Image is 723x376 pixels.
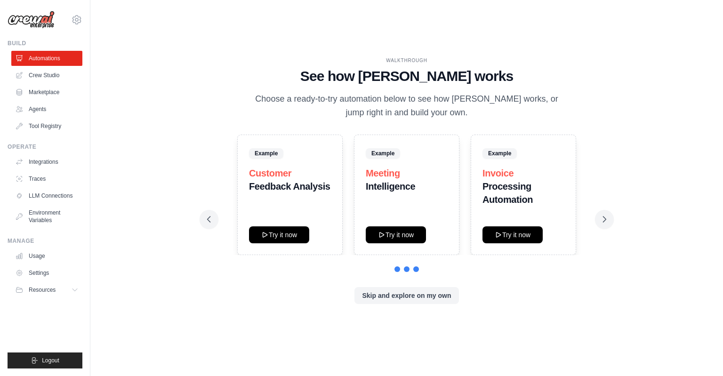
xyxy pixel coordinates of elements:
a: Agents [11,102,82,117]
button: Try it now [482,226,543,243]
a: Environment Variables [11,205,82,228]
div: Build [8,40,82,47]
span: Meeting [366,168,400,178]
span: Logout [42,357,59,364]
a: Settings [11,265,82,280]
a: Marketplace [11,85,82,100]
span: Invoice [482,168,514,178]
span: Resources [29,286,56,294]
a: LLM Connections [11,188,82,203]
button: Logout [8,352,82,368]
a: Integrations [11,154,82,169]
strong: Feedback Analysis [249,181,330,192]
span: Example [482,148,517,159]
button: Resources [11,282,82,297]
div: WALKTHROUGH [207,57,606,64]
button: Skip and explore on my own [354,287,458,304]
a: Automations [11,51,82,66]
a: Traces [11,171,82,186]
span: Example [249,148,283,159]
a: Tool Registry [11,119,82,134]
button: Try it now [366,226,426,243]
h1: See how [PERSON_NAME] works [207,68,606,85]
a: Usage [11,248,82,264]
span: Customer [249,168,291,178]
strong: Processing Automation [482,181,533,205]
button: Try it now [249,226,309,243]
a: Crew Studio [11,68,82,83]
p: Choose a ready-to-try automation below to see how [PERSON_NAME] works, or jump right in and build... [249,92,565,120]
strong: Intelligence [366,181,415,192]
span: Example [366,148,400,159]
div: Operate [8,143,82,151]
div: Manage [8,237,82,245]
img: Logo [8,11,55,29]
